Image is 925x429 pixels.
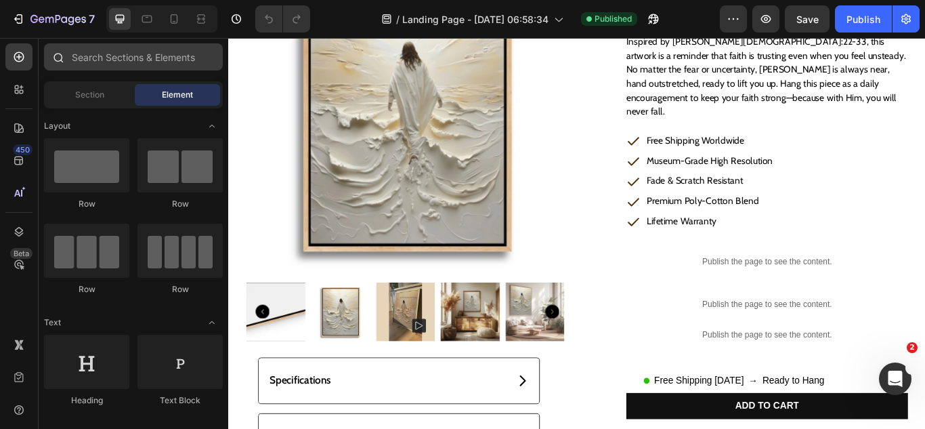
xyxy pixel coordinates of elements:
[44,394,129,407] div: Heading
[48,392,120,407] span: Specifications
[488,160,600,173] span: Fade & Scratch Resistant
[496,392,695,408] p: Free Shipping [DATE] Ready to Hang
[44,283,129,295] div: Row
[475,304,781,318] p: Publish the page to see the content.
[137,198,223,210] div: Row
[137,283,223,295] div: Row
[907,342,918,353] span: 2
[201,312,223,333] span: Toggle open
[44,198,129,210] div: Row
[44,316,61,329] span: Text
[879,363,911,395] iframe: Intercom live chat
[606,394,617,405] span: →
[785,5,830,33] button: Save
[75,89,104,101] span: Section
[796,14,819,25] span: Save
[89,11,95,27] p: 7
[5,5,101,33] button: 7
[488,137,634,150] span: Museum-Grade High Resolution
[488,184,618,197] span: Premium Poly-Cotton Blend
[44,43,223,70] input: Search Sections & Elements
[488,207,569,220] span: Lifetime Warranty
[201,115,223,137] span: Toggle open
[44,120,70,132] span: Layout
[396,12,400,26] span: /
[464,253,792,268] p: Publish the page to see the content.
[475,340,781,354] p: Publish the page to see the content.
[255,5,310,33] div: Undo/Redo
[846,12,880,26] div: Publish
[595,13,632,25] span: Published
[10,248,33,259] div: Beta
[402,12,548,26] span: Landing Page - [DATE] 06:58:34
[835,5,892,33] button: Publish
[488,110,634,130] p: Free Shipping Worldwide
[137,394,223,407] div: Text Block
[228,38,925,429] iframe: Design area
[369,311,385,327] button: Carousel Next Arrow
[13,144,33,155] div: 450
[162,89,193,101] span: Element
